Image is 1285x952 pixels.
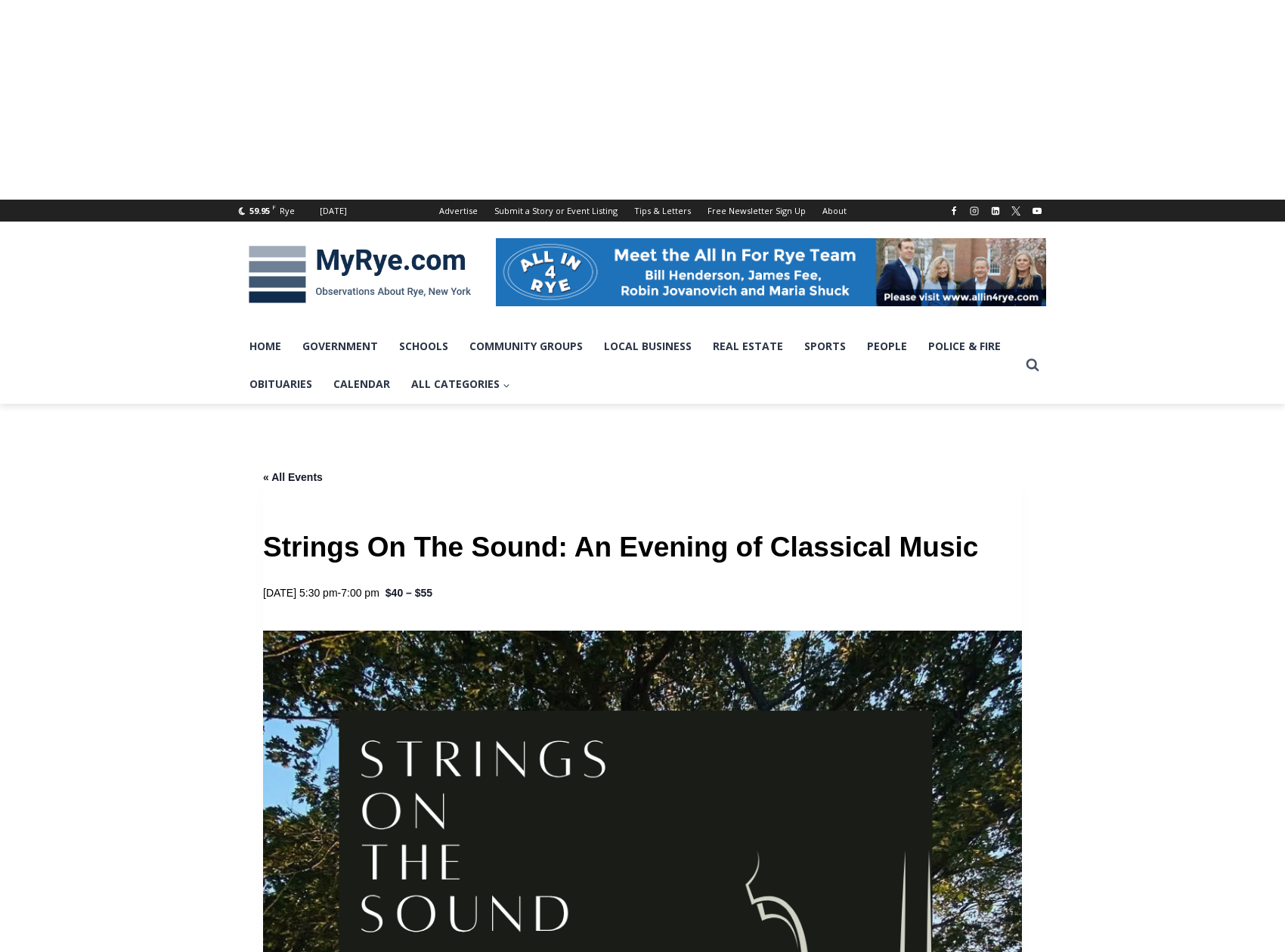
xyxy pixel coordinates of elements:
[486,200,626,222] a: Submit a Story or Event Listing
[263,585,379,602] h2: -
[794,327,856,365] a: Sports
[239,235,481,314] img: MyRye.com
[918,327,1011,365] a: Police & Fire
[263,587,338,599] span: [DATE] 5:30 pm
[323,365,401,403] a: Calendar
[385,585,432,602] span: $40 – $55
[856,327,918,365] a: People
[431,200,486,222] a: Advertise
[263,528,1022,566] h1: Strings On The Sound: An Evening of Classical Music
[239,327,292,365] a: Home
[1019,352,1046,379] button: View Search Form
[965,202,983,220] a: Instagram
[699,200,814,222] a: Free Newsletter Sign Up
[986,202,1005,220] a: Linkedin
[341,587,379,599] span: 7:00 pm
[239,327,1019,404] nav: Primary Navigation
[280,204,295,218] div: Rye
[249,205,270,216] span: 59.95
[272,203,276,211] span: F
[945,202,963,220] a: Facebook
[1007,202,1025,220] a: X
[702,327,794,365] a: Real Estate
[239,365,323,403] a: Obituaries
[292,327,389,365] a: Government
[411,376,510,392] span: All Categories
[389,327,459,365] a: Schools
[263,471,323,483] a: « All Events
[1028,202,1046,220] a: YouTube
[401,365,521,403] a: All Categories
[320,204,347,218] div: [DATE]
[593,327,702,365] a: Local Business
[431,200,855,222] nav: Secondary Navigation
[814,200,855,222] a: About
[626,200,699,222] a: Tips & Letters
[496,238,1046,306] img: All in for Rye
[459,327,593,365] a: Community Groups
